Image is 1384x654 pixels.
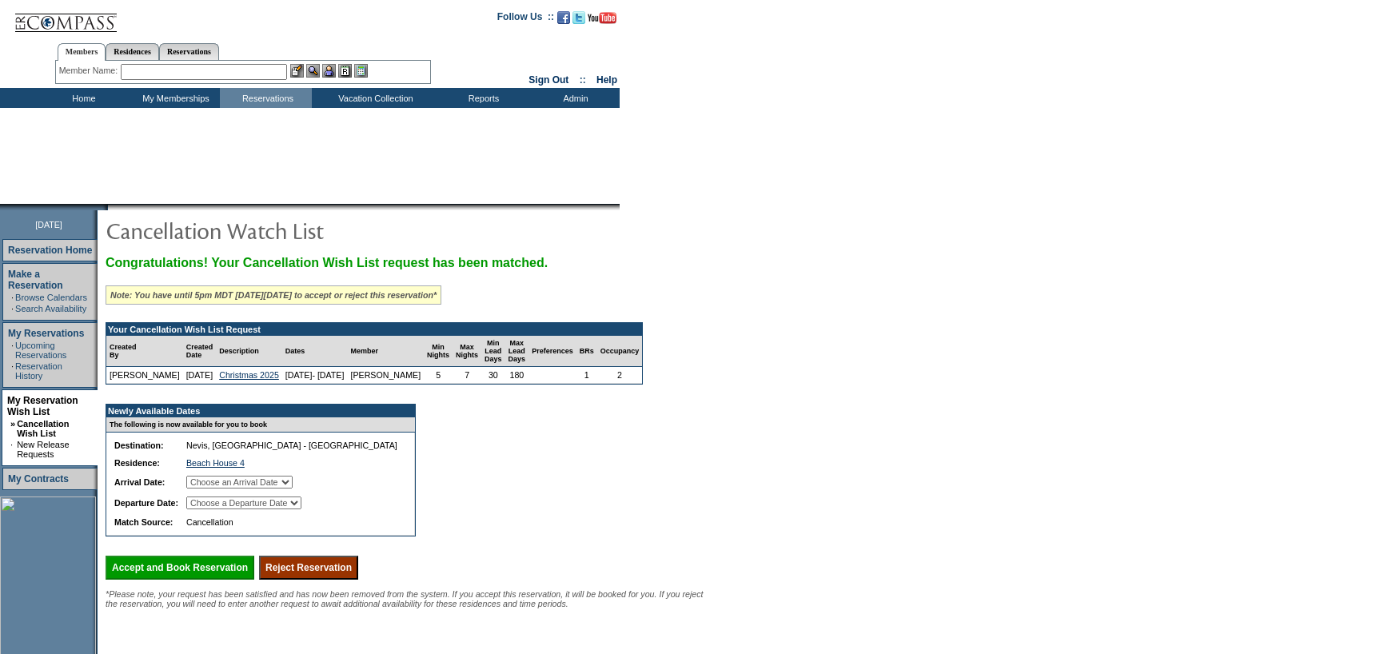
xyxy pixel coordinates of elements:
td: 2 [597,367,643,384]
a: Make a Reservation [8,269,63,291]
td: · [11,293,14,302]
a: Christmas 2025 [219,370,279,380]
a: Reservations [159,43,219,60]
td: [PERSON_NAME] [106,367,183,384]
img: Reservations [338,64,352,78]
td: Max Nights [453,336,481,367]
input: Reject Reservation [259,556,358,580]
b: Destination: [114,441,164,450]
a: Upcoming Reservations [15,341,66,360]
a: Sign Out [528,74,568,86]
td: Created By [106,336,183,367]
img: Subscribe to our YouTube Channel [588,12,616,24]
td: · [11,341,14,360]
a: Help [596,74,617,86]
td: 1 [576,367,597,384]
div: Member Name: [59,64,121,78]
img: blank.gif [108,204,110,210]
td: Occupancy [597,336,643,367]
b: » [10,419,15,429]
td: [DATE]- [DATE] [282,367,348,384]
td: Follow Us :: [497,10,554,29]
td: 30 [481,367,505,384]
b: Match Source: [114,517,173,527]
td: Nevis, [GEOGRAPHIC_DATA] - [GEOGRAPHIC_DATA] [183,437,401,453]
td: Your Cancellation Wish List Request [106,323,642,336]
img: Follow us on Twitter [572,11,585,24]
a: New Release Requests [17,440,69,459]
img: View [306,64,320,78]
td: Admin [528,88,620,108]
td: [DATE] [183,367,217,384]
a: Reservation Home [8,245,92,256]
td: BRs [576,336,597,367]
td: Member [347,336,424,367]
a: Members [58,43,106,61]
td: Dates [282,336,348,367]
a: Follow us on Twitter [572,16,585,26]
td: Reservations [220,88,312,108]
td: Cancellation [183,514,401,530]
b: Residence: [114,458,160,468]
img: pgTtlCancellationNotification.gif [106,214,425,246]
a: Become our fan on Facebook [557,16,570,26]
a: Beach House 4 [186,458,245,468]
img: promoShadowLeftCorner.gif [102,204,108,210]
td: · [10,440,15,459]
td: 180 [505,367,529,384]
i: Note: You have until 5pm MDT [DATE][DATE] to accept or reject this reservation* [110,290,437,300]
td: Created Date [183,336,217,367]
td: Reports [436,88,528,108]
a: My Contracts [8,473,69,485]
a: My Reservations [8,328,84,339]
td: Preferences [528,336,576,367]
td: · [11,361,14,381]
td: 7 [453,367,481,384]
td: Newly Available Dates [106,405,405,417]
span: *Please note, your request has been satisfied and has now been removed from the system. If you ac... [106,589,704,608]
a: Search Availability [15,304,86,313]
a: Reservation History [15,361,62,381]
td: Home [36,88,128,108]
span: Congratulations! Your Cancellation Wish List request has been matched. [106,256,548,269]
input: Accept and Book Reservation [106,556,254,580]
td: [PERSON_NAME] [347,367,424,384]
img: b_calculator.gif [354,64,368,78]
a: My Reservation Wish List [7,395,78,417]
td: Min Lead Days [481,336,505,367]
span: [DATE] [35,220,62,229]
td: Description [216,336,282,367]
td: The following is now available for you to book [106,417,405,433]
b: Arrival Date: [114,477,165,487]
td: 5 [424,367,453,384]
td: Min Nights [424,336,453,367]
span: :: [580,74,586,86]
td: · [11,304,14,313]
a: Cancellation Wish List [17,419,69,438]
img: b_edit.gif [290,64,304,78]
a: Subscribe to our YouTube Channel [588,16,616,26]
a: Browse Calendars [15,293,87,302]
img: Impersonate [322,64,336,78]
b: Departure Date: [114,498,178,508]
img: Become our fan on Facebook [557,11,570,24]
td: Max Lead Days [505,336,529,367]
td: Vacation Collection [312,88,436,108]
a: Residences [106,43,159,60]
td: My Memberships [128,88,220,108]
